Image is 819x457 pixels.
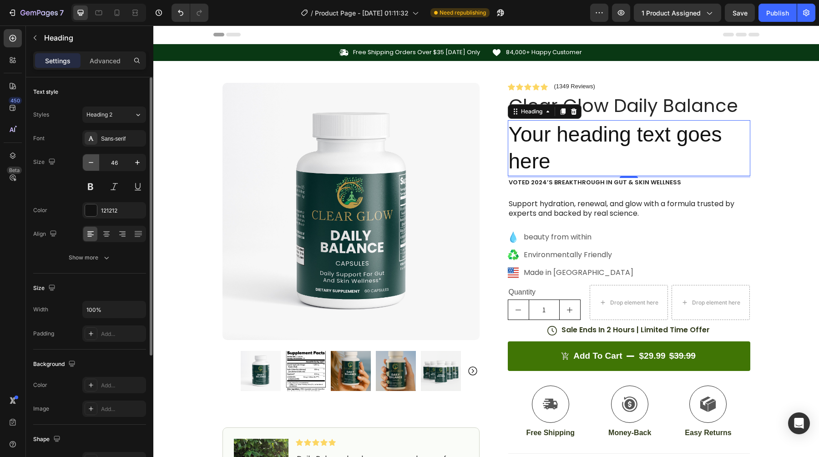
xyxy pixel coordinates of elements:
[539,274,587,281] div: Drop element here
[172,4,208,22] div: Undo/Redo
[642,8,701,18] span: 1 product assigned
[101,330,144,338] div: Add...
[101,381,144,390] div: Add...
[634,4,721,22] button: 1 product assigned
[354,67,597,93] h1: Clear Glow Daily Balance
[45,56,71,66] p: Settings
[366,82,391,90] div: Heading
[370,206,480,217] p: beauty from within
[725,4,755,22] button: Save
[355,153,596,161] p: Voted 2024’s Breakthrough in Gut & Skin Wellness
[33,156,57,168] div: Size
[222,325,263,366] img: Clear Glow Daily Balance – natural gut health herbs supplement for clear skin and hormonal balance
[101,135,144,143] div: Sans-serif
[733,9,748,17] span: Save
[7,167,22,174] div: Beta
[420,325,469,336] div: Add to cart
[408,300,556,310] p: Sale Ends In 2 Hours | Limited Time Offer
[355,174,596,193] p: Support hydration, renewal, and glow with a formula trusted by experts and backed by real science.
[373,403,421,412] p: Free Shipping
[33,358,77,371] div: Background
[354,152,597,162] div: Rich Text Editor. Editing area: main
[33,282,57,295] div: Size
[354,316,597,345] button: Add to cart
[440,9,486,17] span: Need republishing
[531,403,578,412] p: Easy Returns
[86,111,112,119] span: Heading 2
[33,381,47,389] div: Color
[515,324,543,337] div: $39.99
[457,274,505,281] div: Drop element here
[101,405,144,413] div: Add...
[33,228,59,240] div: Align
[33,111,49,119] div: Styles
[60,7,64,18] p: 7
[268,325,308,366] img: Clear Glow Daily Balance – natural gut health supplement for clear skin and hormonal balance
[485,324,513,337] div: $29.99
[33,405,49,413] div: Image
[354,95,597,151] h2: Your heading text goes here
[758,4,797,22] button: Publish
[354,259,433,274] div: Quantity
[101,207,144,215] div: 121212
[4,4,68,22] button: 7
[788,412,810,434] div: Open Intercom Messenger
[44,32,142,43] p: Heading
[401,57,442,65] p: (1349 Reviews)
[153,25,819,457] iframe: Design area
[177,325,217,366] img: Clear Glow Daily Balance – natural gut health herbs supplement for clear skin and hormonal balance
[33,249,146,266] button: Show more
[33,305,48,314] div: Width
[370,242,480,253] p: Made in [GEOGRAPHIC_DATA]
[355,274,375,294] button: decrement
[314,340,325,351] button: Carousel Next Arrow
[33,206,47,214] div: Color
[9,97,22,104] div: 450
[375,274,406,294] input: quantity
[33,88,58,96] div: Text style
[315,8,409,18] span: Product Page - [DATE] 01:11:32
[82,107,146,123] button: Heading 2
[766,8,789,18] div: Publish
[90,56,121,66] p: Advanced
[455,403,498,412] p: Money-Back
[33,330,54,338] div: Padding
[69,253,111,262] div: Show more
[83,301,146,318] input: Auto
[33,433,62,446] div: Shape
[406,274,427,294] button: increment
[370,224,480,235] p: Environmentally Friendly
[33,134,45,142] div: Font
[311,8,313,18] span: /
